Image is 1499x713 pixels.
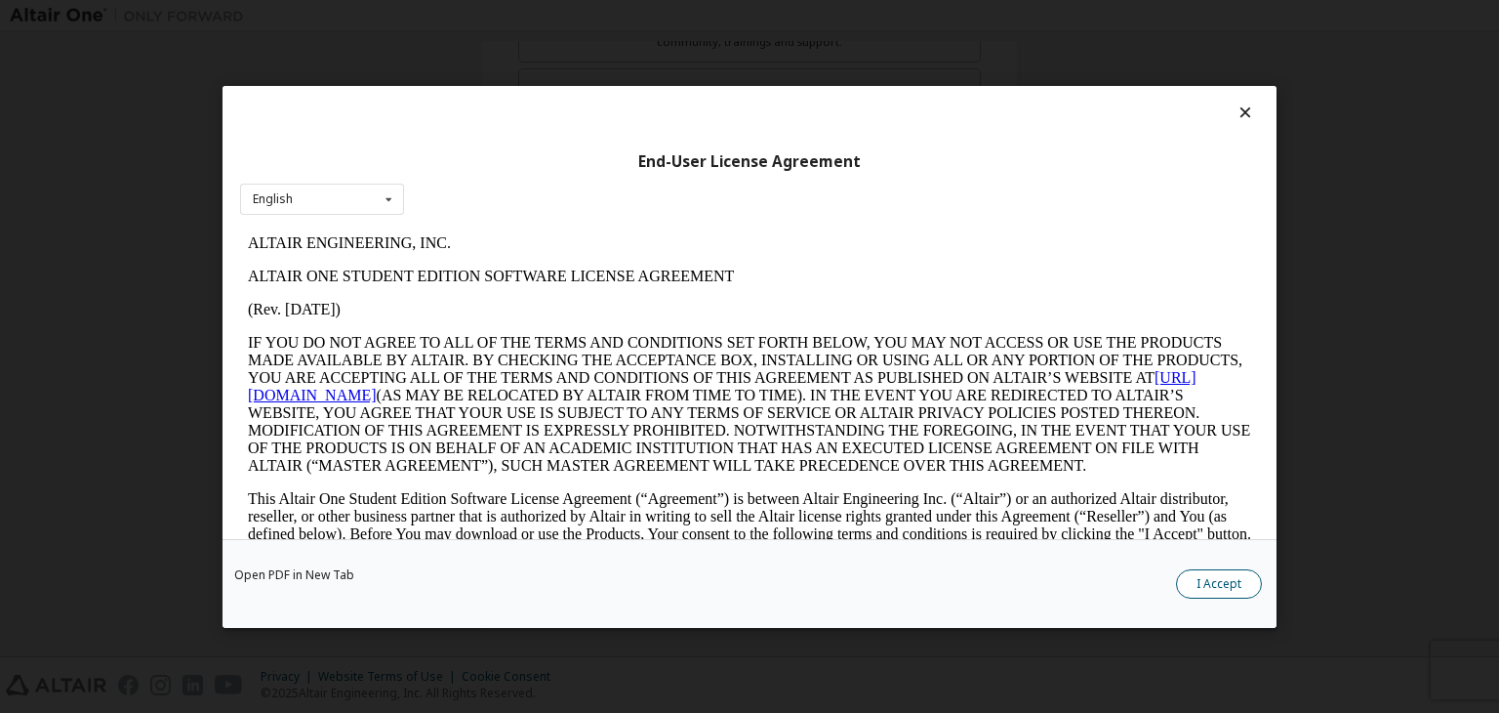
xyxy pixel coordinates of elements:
p: This Altair One Student Edition Software License Agreement (“Agreement”) is between Altair Engine... [8,264,1011,334]
a: Open PDF in New Tab [234,569,354,581]
a: [URL][DOMAIN_NAME] [8,143,956,177]
p: ALTAIR ONE STUDENT EDITION SOFTWARE LICENSE AGREEMENT [8,41,1011,59]
button: I Accept [1176,569,1262,599]
p: (Rev. [DATE]) [8,74,1011,92]
p: IF YOU DO NOT AGREE TO ALL OF THE TERMS AND CONDITIONS SET FORTH BELOW, YOU MAY NOT ACCESS OR USE... [8,107,1011,248]
p: ALTAIR ENGINEERING, INC. [8,8,1011,25]
div: End-User License Agreement [240,151,1259,171]
div: English [253,193,293,205]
